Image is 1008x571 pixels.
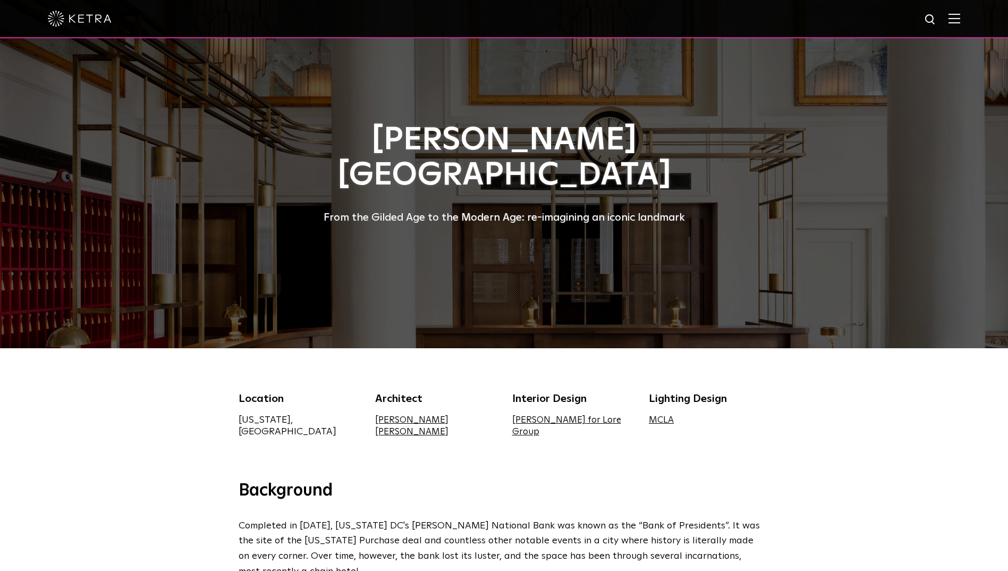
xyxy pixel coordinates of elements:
[948,13,960,23] img: Hamburger%20Nav.svg
[48,11,112,27] img: ketra-logo-2019-white
[239,480,770,502] h3: Background
[375,416,448,436] a: [PERSON_NAME] [PERSON_NAME]
[649,391,770,407] div: Lighting Design
[239,414,360,438] div: [US_STATE], [GEOGRAPHIC_DATA]
[239,123,770,193] h1: [PERSON_NAME][GEOGRAPHIC_DATA]
[924,13,937,27] img: search icon
[239,209,770,226] div: From the Gilded Age to the Modern Age: re-imagining an iconic landmark
[239,391,360,407] div: Location
[649,416,674,425] a: MCLA
[512,416,621,436] a: [PERSON_NAME] for Lore Group
[512,391,633,407] div: Interior Design
[375,391,496,407] div: Architect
